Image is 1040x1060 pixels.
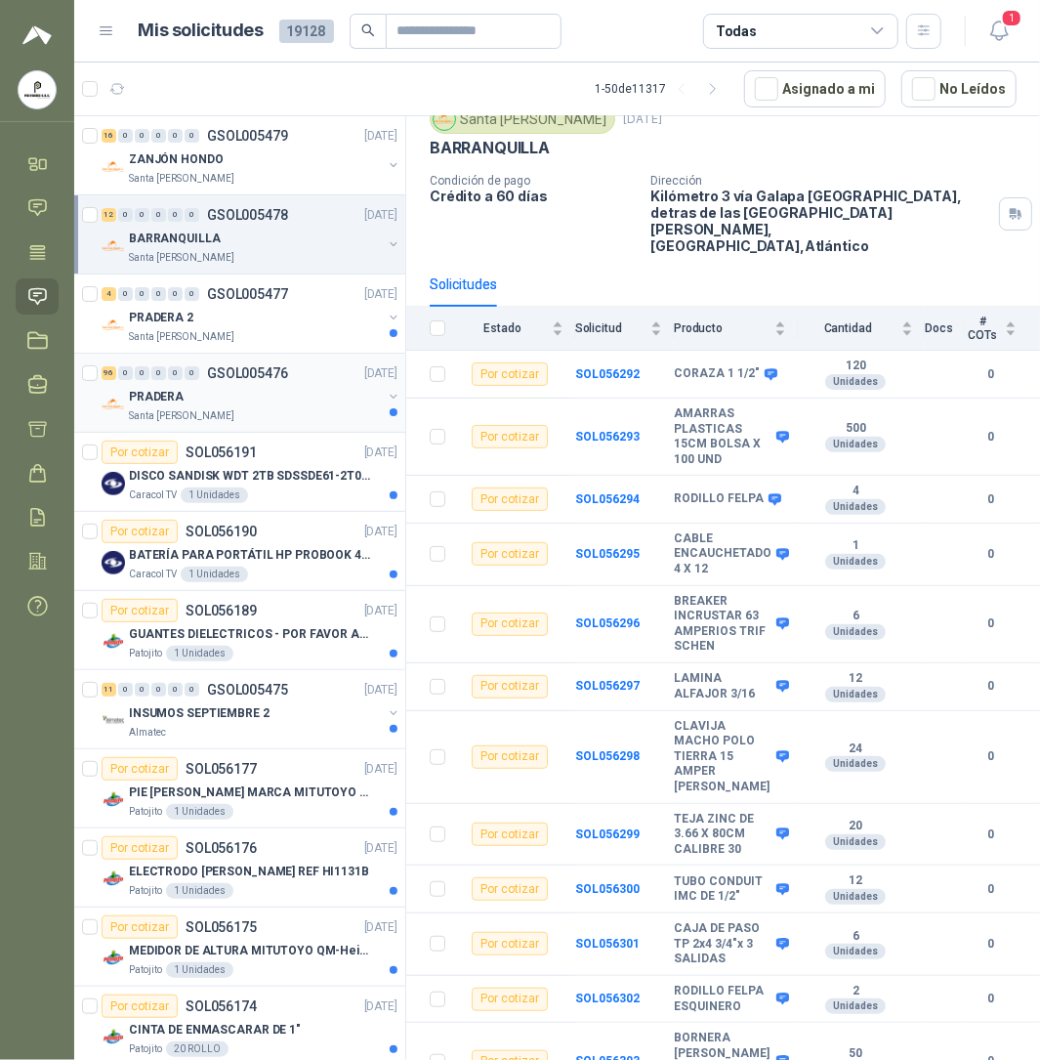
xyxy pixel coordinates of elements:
img: Company Logo [102,1026,125,1049]
p: Santa [PERSON_NAME] [129,408,234,424]
b: RODILLO FELPA ESQUINERO [674,984,771,1014]
div: Por cotizar [472,542,548,566]
div: 96 [102,366,116,380]
div: 0 [151,287,166,301]
b: 0 [965,615,1017,633]
div: Por cotizar [472,613,548,636]
b: CABLE ENCAUCHETADO 4 X 12 [674,531,771,577]
div: 0 [118,129,133,143]
div: 0 [118,208,133,222]
span: search [361,23,375,37]
div: 1 Unidades [181,567,248,582]
div: 0 [151,366,166,380]
span: # COTs [965,315,1001,342]
div: Por cotizar [472,362,548,386]
div: 1 Unidades [166,646,233,661]
div: Por cotizar [102,599,178,622]
p: Dirección [650,174,991,188]
b: CAJA DE PASO TP 2x4 3/4"x 3 SALIDAS [674,921,771,967]
div: Unidades [825,374,886,390]
a: SOL056292 [575,367,640,381]
th: # COTs [965,307,1040,351]
div: 1 Unidades [166,962,233,978]
div: Unidades [825,834,886,850]
b: 0 [965,880,1017,899]
p: PIE [PERSON_NAME] MARCA MITUTOYO REF [PHONE_NUMBER] [129,784,372,802]
div: Por cotizar [102,520,178,543]
img: Company Logo [102,393,125,416]
a: 16 0 0 0 0 0 GSOL005479[DATE] Company LogoZANJÓN HONDOSanta [PERSON_NAME] [102,124,401,187]
p: [DATE] [364,127,397,146]
p: SOL056174 [186,999,257,1013]
a: SOL056297 [575,679,640,693]
b: TEJA ZINC DE 3.66 X 80CM CALIBRE 30 [674,812,771,858]
a: 11 0 0 0 0 0 GSOL005475[DATE] Company LogoINSUMOS SEPTIEMBRE 2Almatec [102,678,401,741]
img: Company Logo [102,155,125,179]
div: Unidades [825,998,886,1014]
p: [DATE] [623,110,662,129]
div: Por cotizar [102,915,178,939]
div: 0 [185,129,199,143]
b: 0 [965,545,1017,564]
div: 4 [102,287,116,301]
p: [DATE] [364,364,397,383]
b: TUBO CONDUIT IMC DE 1/2" [674,874,771,905]
p: Patojito [129,804,162,820]
img: Company Logo [102,630,125,654]
div: 0 [135,287,149,301]
div: Por cotizar [102,441,178,464]
p: GSOL005478 [207,208,288,222]
b: RODILLO FELPA [674,491,764,507]
span: 1 [1001,9,1022,27]
img: Company Logo [102,709,125,733]
b: 0 [965,365,1017,384]
div: 1 Unidades [181,488,248,503]
p: GSOL005475 [207,683,288,697]
b: 0 [965,677,1017,696]
b: AMARRAS PLASTICAS 15CM BOLSA X 100 UND [674,406,771,467]
b: BREAKER INCRUSTAR 63 AMPERIOS TRIF SCHEN [674,594,771,655]
div: 0 [185,287,199,301]
a: Por cotizarSOL056176[DATE] Company LogoELECTRODO [PERSON_NAME] REF HI1131BPatojito1 Unidades [74,828,405,908]
div: 0 [185,683,199,697]
th: Cantidad [798,307,925,351]
b: 120 [798,359,913,374]
span: 19128 [279,20,334,43]
div: 0 [185,208,199,222]
div: 11 [102,683,116,697]
p: SOL056190 [186,525,257,538]
p: Santa [PERSON_NAME] [129,171,234,187]
a: SOL056295 [575,547,640,561]
p: Santa [PERSON_NAME] [129,329,234,345]
img: Company Logo [102,551,125,574]
b: SOL056299 [575,827,640,841]
div: Unidades [825,499,886,515]
p: CINTA DE ENMASCARAR DE 1" [129,1021,301,1039]
span: Producto [674,321,770,335]
p: PRADERA [129,388,184,406]
div: Por cotizar [472,488,548,511]
b: 6 [798,609,913,624]
div: 0 [118,287,133,301]
b: 6 [798,929,913,945]
h1: Mis solicitudes [139,17,264,45]
b: LAMINA ALFAJOR 3/16 [674,671,771,701]
p: ZANJÓN HONDO [129,150,224,169]
p: GUANTES DIELECTRICOS - POR FAVOR ADJUNTAR SU FICHA TECNICA [129,625,372,644]
b: SOL056298 [575,749,640,763]
a: Por cotizarSOL056190[DATE] Company LogoBATERÍA PARA PORTÁTIL HP PROBOOK 430 G8Caracol TV1 Unidades [74,512,405,591]
th: Docs [925,307,965,351]
div: Por cotizar [472,823,548,846]
p: Patojito [129,962,162,978]
div: Por cotizar [472,877,548,901]
p: ELECTRODO [PERSON_NAME] REF HI1131B [129,863,369,881]
b: SOL056302 [575,992,640,1005]
div: 0 [151,683,166,697]
div: Unidades [825,756,886,772]
div: Por cotizar [102,836,178,860]
a: Por cotizarSOL056177[DATE] Company LogoPIE [PERSON_NAME] MARCA MITUTOYO REF [PHONE_NUMBER]Patojit... [74,749,405,828]
img: Company Logo [102,472,125,495]
b: 4 [798,484,913,499]
a: SOL056301 [575,937,640,951]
